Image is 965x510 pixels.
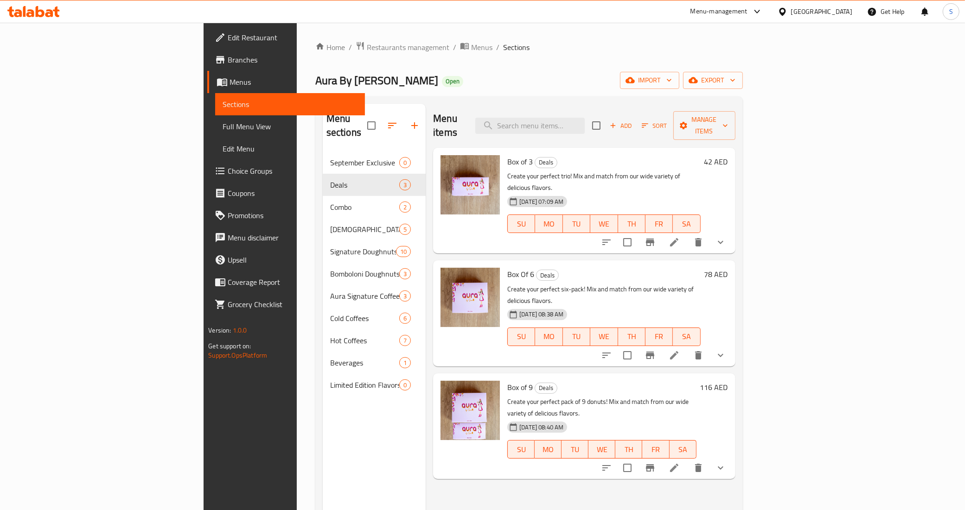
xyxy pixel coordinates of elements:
[399,335,411,346] div: items
[704,155,728,168] h6: 42 AED
[323,174,426,196] div: Deals3
[587,116,606,135] span: Select section
[396,247,410,256] span: 10
[330,379,399,390] div: Limited Edition Flavors
[715,237,726,248] svg: Show Choices
[399,179,411,190] div: items
[400,336,410,345] span: 7
[323,307,426,329] div: Cold Coffees6
[608,120,633,131] span: Add
[323,285,426,307] div: Aura Signature Coffees3
[516,423,567,432] span: [DATE] 08:40 AM
[618,233,637,252] span: Select to update
[215,138,365,160] a: Edit Menu
[223,121,358,132] span: Full Menu View
[228,277,358,288] span: Coverage Report
[535,383,557,393] span: Deals
[330,179,399,190] span: Deals
[207,249,365,271] a: Upsell
[618,327,645,346] button: TH
[645,327,673,346] button: FR
[207,71,365,93] a: Menus
[715,462,726,473] svg: Show Choices
[228,299,358,310] span: Grocery Checklist
[567,217,587,231] span: TU
[399,201,411,213] div: items
[622,330,642,343] span: TH
[536,270,559,281] div: Deals
[399,290,411,302] div: items
[323,263,426,285] div: Bomboloni Doughnuts3
[323,352,426,374] div: Beverages1
[400,225,410,234] span: 5
[537,270,558,281] span: Deals
[595,344,618,366] button: sort-choices
[323,196,426,218] div: Combo2
[228,254,358,265] span: Upsell
[595,231,618,253] button: sort-choices
[618,458,637,478] span: Select to update
[207,293,365,315] a: Grocery Checklist
[704,268,728,281] h6: 78 AED
[400,181,410,189] span: 3
[330,224,399,235] span: [DEMOGRAPHIC_DATA] Milk Doughnuts
[687,457,709,479] button: delete
[228,54,358,65] span: Branches
[330,290,399,302] div: Aura Signature Coffees
[622,217,642,231] span: TH
[673,443,693,456] span: SA
[400,381,410,390] span: 0
[400,359,410,367] span: 1
[442,77,463,85] span: Open
[396,246,411,257] div: items
[315,70,438,91] span: Aura By [PERSON_NAME]
[330,246,396,257] span: Signature Doughnuts
[400,314,410,323] span: 6
[228,32,358,43] span: Edit Restaurant
[233,324,247,336] span: 1.0.0
[670,440,697,459] button: SA
[228,188,358,199] span: Coupons
[330,313,399,324] span: Cold Coffees
[208,324,231,336] span: Version:
[535,157,557,168] span: Deals
[367,42,449,53] span: Restaurants management
[507,267,534,281] span: Box Of 6
[228,210,358,221] span: Promotions
[207,182,365,204] a: Coupons
[669,462,680,473] a: Edit menu item
[330,335,399,346] span: Hot Coffees
[649,330,669,343] span: FR
[323,148,426,400] nav: Menu sections
[330,268,399,279] span: Bomboloni Doughnuts
[615,440,642,459] button: TH
[709,457,732,479] button: show more
[400,203,410,212] span: 2
[208,340,251,352] span: Get support on:
[683,72,743,89] button: export
[538,443,558,456] span: MO
[562,440,588,459] button: TU
[315,41,743,53] nav: breadcrumb
[507,283,700,307] p: Create your perfect six-pack! Mix and match from our wide variety of delicious flavors.
[507,155,533,169] span: Box of 3
[330,157,399,168] span: September Exclusive
[453,42,456,53] li: /
[516,310,567,319] span: [DATE] 08:38 AM
[223,143,358,154] span: Edit Menu
[669,237,680,248] a: Edit menu item
[207,49,365,71] a: Branches
[646,443,665,456] span: FR
[507,214,535,233] button: SU
[323,240,426,263] div: Signature Doughnuts10
[949,6,953,17] span: S
[594,330,614,343] span: WE
[442,76,463,87] div: Open
[649,217,669,231] span: FR
[673,111,735,140] button: Manage items
[709,344,732,366] button: show more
